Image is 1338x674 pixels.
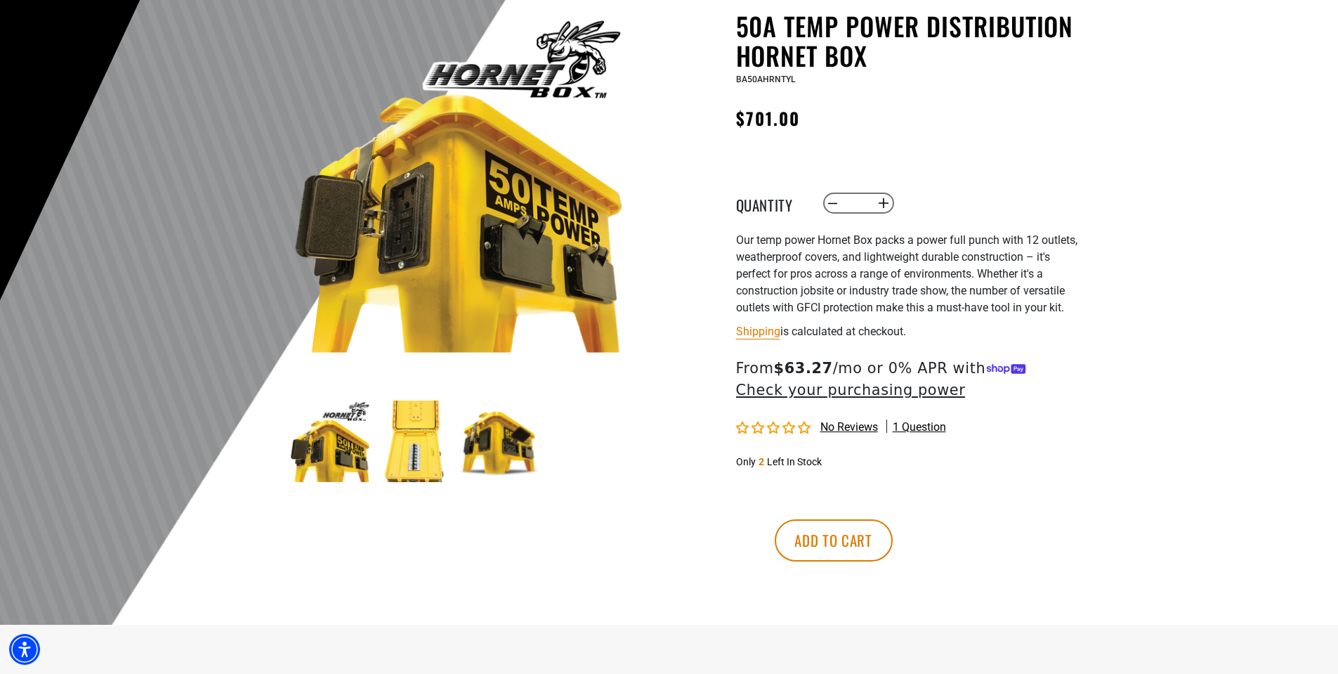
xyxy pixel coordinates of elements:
span: 0.00 stars [736,422,813,435]
span: 2 [759,456,764,467]
span: $701.00 [736,105,801,131]
span: Our temp power Hornet Box packs a power full punch with 12 outlets, weatherproof covers, and ligh... [736,233,1077,314]
span: Left In Stock [767,456,822,467]
span: No reviews [820,420,878,434]
button: Add to cart [775,519,893,562]
label: Quantity [736,194,806,212]
div: Accessibility Menu [9,634,40,665]
a: Shipping [736,325,780,338]
span: 1 question [893,420,946,435]
span: BA50AHRNTYL [736,74,795,84]
div: is calculated at checkout. [736,322,1080,341]
h1: 50A Temp Power Distribution Hornet Box [736,11,1080,70]
span: Only [736,456,756,467]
